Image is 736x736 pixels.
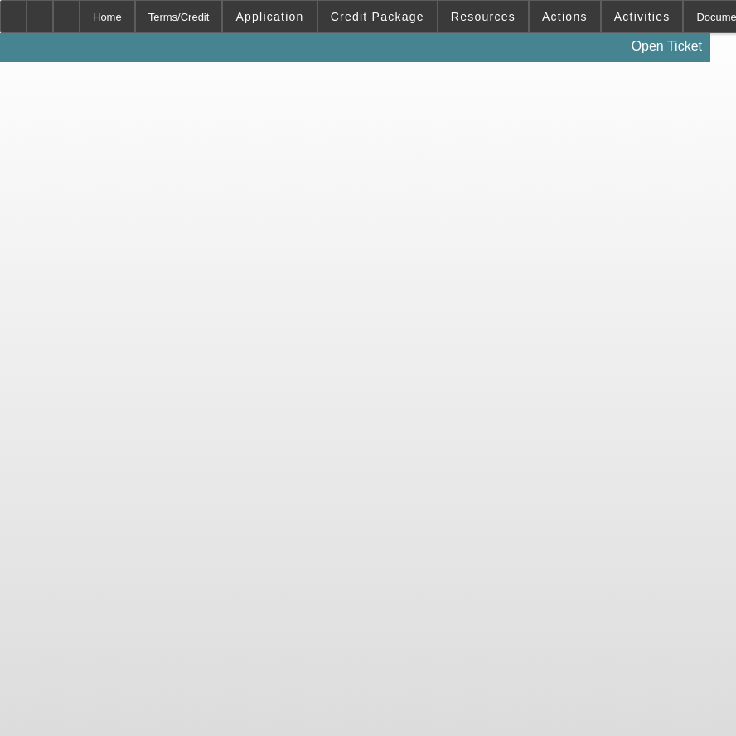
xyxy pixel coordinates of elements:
[614,10,671,23] span: Activities
[625,32,709,61] a: Open Ticket
[451,10,516,23] span: Resources
[530,1,600,32] button: Actions
[602,1,683,32] button: Activities
[318,1,437,32] button: Credit Package
[542,10,588,23] span: Actions
[438,1,528,32] button: Resources
[331,10,424,23] span: Credit Package
[235,10,303,23] span: Application
[223,1,316,32] button: Application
